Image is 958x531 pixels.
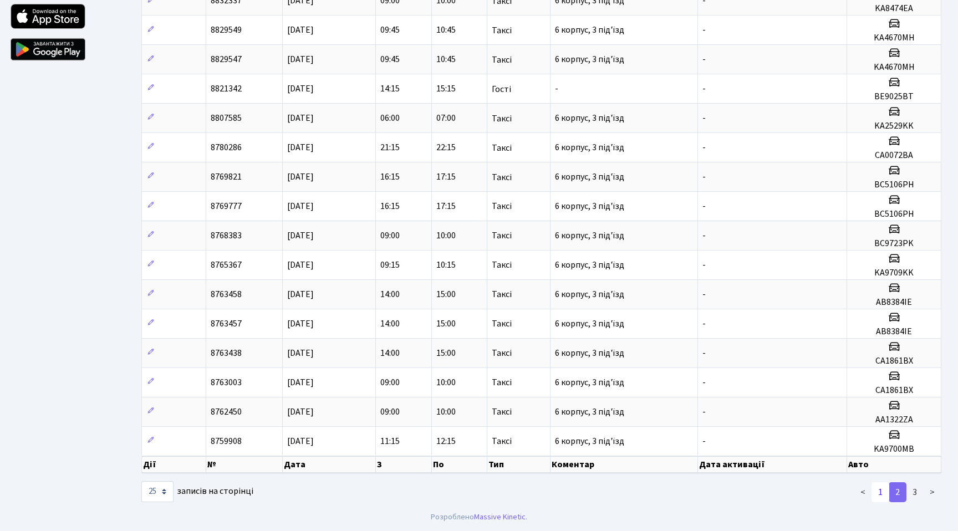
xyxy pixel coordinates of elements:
[206,456,283,473] th: №
[380,406,400,418] span: 09:00
[474,511,526,523] a: Massive Kinetic
[702,171,706,183] span: -
[287,54,314,66] span: [DATE]
[555,171,624,183] span: 6 корпус, 3 під'їзд
[854,482,872,502] a: <
[436,24,456,37] span: 10:45
[492,144,512,152] span: Таксі
[287,24,314,37] span: [DATE]
[555,318,624,330] span: 6 корпус, 3 під'їзд
[702,113,706,125] span: -
[492,349,512,358] span: Таксі
[698,456,847,473] th: Дата активації
[436,259,456,271] span: 10:15
[555,142,624,154] span: 6 корпус, 3 під'їзд
[380,376,400,389] span: 09:00
[702,142,706,154] span: -
[492,85,511,94] span: Гості
[702,435,706,447] span: -
[287,83,314,95] span: [DATE]
[492,290,512,299] span: Таксі
[287,229,314,242] span: [DATE]
[492,55,512,64] span: Таксі
[555,259,624,271] span: 6 корпус, 3 під'їзд
[555,229,624,242] span: 6 корпус, 3 під'їзд
[380,318,400,330] span: 14:00
[852,444,936,455] h5: KA9700MB
[211,406,242,418] span: 8762450
[211,200,242,212] span: 8769777
[211,347,242,359] span: 8763438
[436,113,456,125] span: 07:00
[702,376,706,389] span: -
[142,456,206,473] th: Дії
[436,318,456,330] span: 15:00
[380,347,400,359] span: 14:00
[555,347,624,359] span: 6 корпус, 3 під'їзд
[287,347,314,359] span: [DATE]
[555,435,624,447] span: 6 корпус, 3 під'їзд
[380,113,400,125] span: 06:00
[283,456,376,473] th: Дата
[852,356,936,366] h5: CA1861BX
[492,319,512,328] span: Таксі
[431,511,527,523] div: Розроблено .
[436,229,456,242] span: 10:00
[376,456,431,473] th: З
[211,83,242,95] span: 8821342
[492,437,512,446] span: Таксі
[380,288,400,300] span: 14:00
[852,33,936,43] h5: KA4670MH
[702,288,706,300] span: -
[852,209,936,219] h5: BC5106PH
[436,200,456,212] span: 17:15
[287,259,314,271] span: [DATE]
[702,54,706,66] span: -
[436,288,456,300] span: 15:00
[287,142,314,154] span: [DATE]
[211,259,242,271] span: 8765367
[436,83,456,95] span: 15:15
[852,326,936,337] h5: AB8384IE
[287,435,314,447] span: [DATE]
[492,378,512,387] span: Таксі
[287,376,314,389] span: [DATE]
[551,456,698,473] th: Коментар
[211,113,242,125] span: 8807585
[211,376,242,389] span: 8763003
[380,142,400,154] span: 21:15
[852,150,936,161] h5: CA0072BA
[432,456,487,473] th: По
[287,288,314,300] span: [DATE]
[906,482,924,502] a: 3
[492,114,512,123] span: Таксі
[380,54,400,66] span: 09:45
[702,83,706,95] span: -
[555,288,624,300] span: 6 корпус, 3 під'їзд
[702,24,706,37] span: -
[380,83,400,95] span: 14:15
[923,482,941,502] a: >
[492,407,512,416] span: Таксі
[436,435,456,447] span: 12:15
[555,406,624,418] span: 6 корпус, 3 під'їзд
[141,481,174,502] select: записів на сторінці
[211,142,242,154] span: 8780286
[852,268,936,278] h5: KA9709KK
[555,24,624,37] span: 6 корпус, 3 під'їзд
[211,171,242,183] span: 8769821
[852,91,936,102] h5: ВЕ9025ВТ
[436,406,456,418] span: 10:00
[211,229,242,242] span: 8768383
[872,482,889,502] a: 1
[436,142,456,154] span: 22:15
[287,318,314,330] span: [DATE]
[852,238,936,249] h5: BC9723PK
[555,376,624,389] span: 6 корпус, 3 під'їзд
[287,171,314,183] span: [DATE]
[889,482,906,502] a: 2
[852,3,936,14] h5: KA8474EA
[702,318,706,330] span: -
[702,406,706,418] span: -
[380,259,400,271] span: 09:15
